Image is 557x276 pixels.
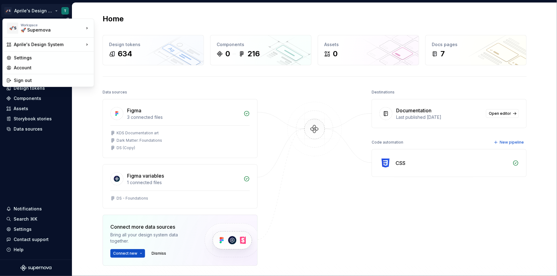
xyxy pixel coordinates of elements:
[14,55,90,61] div: Settings
[14,77,90,84] div: Sign out
[21,23,84,27] div: Workspace
[21,27,73,33] div: 🚀 Supernova
[14,41,84,48] div: Aprile's Design System
[7,23,18,34] div: 🚀S
[14,65,90,71] div: Account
